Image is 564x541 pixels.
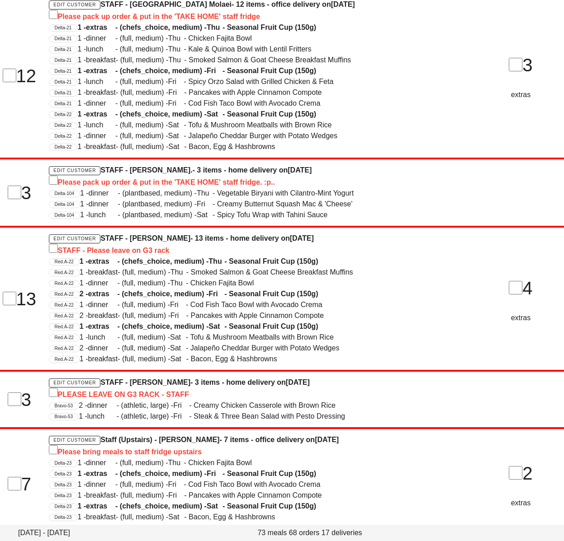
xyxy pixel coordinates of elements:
span: Delta-23 [55,493,72,499]
span: 1 - - (full, medium) - - Bacon, Egg & Hashbrowns [80,355,277,363]
span: Sat [168,522,184,533]
span: 1 - - (plantbased, medium) - - Spicy Tofu Wrap with Tahini Sauce [80,211,327,219]
span: 1 - - (chefs_choice, medium) - - Seasonal Fruit Cup (150g) [77,110,316,118]
span: Delta-23 [55,482,72,488]
span: Delta-23 [55,471,72,477]
span: Sat [168,512,184,522]
span: 1 - - (chefs_choice, medium) - - Seasonal Fruit Cup (150g) [80,322,318,330]
span: breakfast [86,512,116,522]
span: 1 - - (full, medium) - - Pancakes with Apple Cinnamon Compote [77,89,322,96]
span: Delta-21 [55,68,72,75]
span: Red.A-22 [55,259,74,265]
span: Delta-22 [55,144,72,150]
span: Delta-21 [55,79,72,85]
span: extras [86,468,115,479]
span: Red.A-22 [55,291,74,298]
span: 1 - - (full, medium) - - Tofu & Mushroom Meatballs with Brown Rice [77,121,332,129]
span: Bravo-53 [55,403,73,409]
div: Please bring meals to staff fridge upstairs [49,445,468,457]
span: 2 - - (full, medium) - - Jalapeño Cheddar Burger with Potato Wedges [80,344,340,352]
span: breakfast [88,310,118,321]
span: Thu [168,55,184,65]
h4: Staff (Upstairs) - [PERSON_NAME] - 7 items - office delivery on [49,434,468,457]
span: Delta-23 [55,504,72,510]
span: Delta-23 [55,460,72,466]
span: lunch [88,332,118,343]
span: extras [86,109,115,120]
span: 1 - - (full, medium) - - Chicken Fajita Bowl [77,34,251,42]
span: 1 - - (full, medium) - - Cod Fish Taco Bowl with Avocado Crema [77,480,320,488]
div: Please pack up order & put in the 'TAKE HOME' staff fridge. :p.. [49,176,468,188]
span: Edit Customer [53,438,96,443]
span: Delta-21 [55,36,72,42]
span: Fri [171,310,186,321]
span: dinner [87,400,117,411]
span: Sat [170,343,186,354]
span: 1 - - (chefs_choice, medium) - - Seasonal Fruit Cup (150g) [77,23,316,31]
span: Edit Customer [53,380,96,385]
span: extras [88,256,118,267]
span: 1 - - (full, medium) - - Bacon, Egg & Hashbrowns [77,143,275,150]
span: Thu [171,267,186,278]
span: Thu [197,188,213,199]
span: extras [86,501,115,512]
span: lunch [86,76,115,87]
span: Red.A-22 [55,335,74,341]
span: 1 - - (full, medium) - - Chicken Fajita Bowl [77,459,251,466]
a: Edit Customer [49,378,101,387]
span: 1 - - (plantbased, medium) - - Vegetable Biryani with Cilantro-Mint Yogurt [80,189,354,197]
span: Fri [168,98,184,109]
a: Edit Customer [49,436,101,445]
span: 1 - - (full, medium) - - Spicy Orzo Salad with Grilled Chicken & Feta [77,78,333,85]
span: Delta-21 [55,90,72,96]
span: extras [86,22,115,33]
span: dinner [88,343,118,354]
span: dinner [89,199,118,210]
span: extras [88,289,118,299]
div: PLEASE LEAVE ON G3 RACK - STAFF [49,388,468,400]
span: Sat [170,332,186,343]
a: Edit Customer [49,0,101,9]
span: Delta-21 [55,101,72,107]
span: 1 - - (full, medium) - - Smoked Salmon & Goat Cheese Breakfast Muffins [77,56,351,64]
span: lunch [89,210,118,220]
span: Red.A-22 [55,356,74,363]
span: Bravo-53 [55,414,73,420]
span: Fri [168,76,184,87]
span: [DATE] [286,378,310,386]
span: Delta-21 [55,57,72,64]
span: Sat [168,131,184,141]
div: STAFF - Please leave on G3 rack [49,244,468,256]
span: 1 - - (full, medium) - - Bacon, Egg & Hashbrowns [77,513,275,521]
span: 1 - - (chefs_choice, medium) - - Seasonal Fruit Cup (150g) [80,257,318,265]
span: Sat [207,109,223,120]
span: breakfast [88,354,118,364]
span: 1 - - (athletic, large) - - Steak & Three Bean Salad with Pesto Dressing [79,412,345,420]
span: Delta-22 [55,112,72,118]
span: [DATE] [315,436,339,443]
span: [DATE] [290,234,314,242]
span: Sat [171,354,186,364]
span: breakfast [88,267,118,278]
span: Thu [170,278,186,289]
span: 2 - - (full, medium) - - Pancakes with Apple Cinnamon Compote [80,312,324,319]
span: Fri [168,479,184,490]
span: Sat [209,321,224,332]
span: Fri [197,199,213,210]
span: Fri [207,65,223,76]
span: 2 - - (athletic, large) - - Creamy Chicken Casserole with Brown Rice [79,401,336,409]
span: Sat [197,210,213,220]
span: dinner [86,457,115,468]
div: Please pack up order & put in the 'TAKE HOME' staff fridge [49,10,468,22]
span: dinner [86,479,115,490]
span: dinner [88,278,118,289]
span: Thu [207,22,223,33]
span: 1 - - (plantbased, medium) - - Creamy Butternut Squash Mac & 'Cheese' [80,200,352,208]
span: 1 - - (full, medium) - - Chicken Fajita Bowl [80,279,254,287]
span: Fri [170,299,186,310]
span: extras [88,321,118,332]
span: Fri [168,490,184,501]
span: 1 - - (full, medium) - - Tofu & Mushroom Meatballs with Brown Rice [80,333,334,341]
span: 1 - - (chefs_choice, medium) - - Seasonal Fruit Cup (150g) [77,502,316,510]
span: Red.A-22 [55,280,74,287]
